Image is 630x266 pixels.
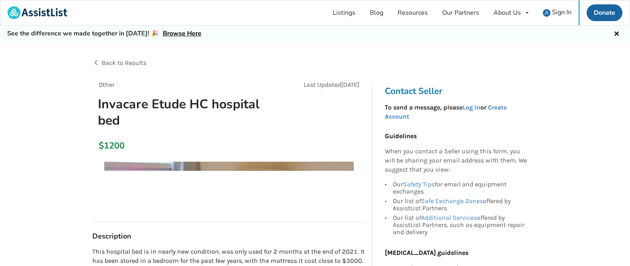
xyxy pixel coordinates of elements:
h3: Contact Seller [385,86,531,97]
h5: See the difference we made together in [DATE]! 🎉 [7,29,201,38]
span: Sign In [552,8,571,17]
b: Guidelines [385,132,417,140]
div: Our list of offered by AssistList Partners [393,196,527,213]
a: Safety Tips [403,180,435,188]
img: user icon [543,9,550,17]
a: Log In [462,104,480,111]
span: [DATE] [341,81,359,88]
h1: Invacare Etude HC hospital bed [92,96,280,129]
span: Back to Results [101,59,146,66]
div: Our list of offered by AssistList Partners, such as equipment repair and delivery [393,213,527,236]
a: Donate [587,4,622,21]
span: Other [99,81,115,88]
a: Our Partners [435,0,486,25]
div: $1200 [99,140,103,151]
span: Last Updated [304,81,341,88]
a: Browse Here [163,29,201,38]
a: Listings [326,0,363,25]
a: Resources [390,0,435,25]
a: Safe Exchange Zones [421,197,483,205]
img: assistlist-logo [8,6,67,19]
div: About Us [493,10,521,16]
a: Create Account [385,104,507,120]
a: Blog [363,0,390,25]
strong: To send a message, please or [385,104,507,120]
b: [MEDICAL_DATA] guidelines [385,249,468,256]
a: Additional Services [421,214,477,221]
p: When you contact a Seller using this form, you will be sharing your email address with them. We s... [385,147,527,174]
a: user icon Sign In [536,0,579,25]
div: Our for email and equipment exchanges [393,181,527,196]
h3: Description [92,232,366,241]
